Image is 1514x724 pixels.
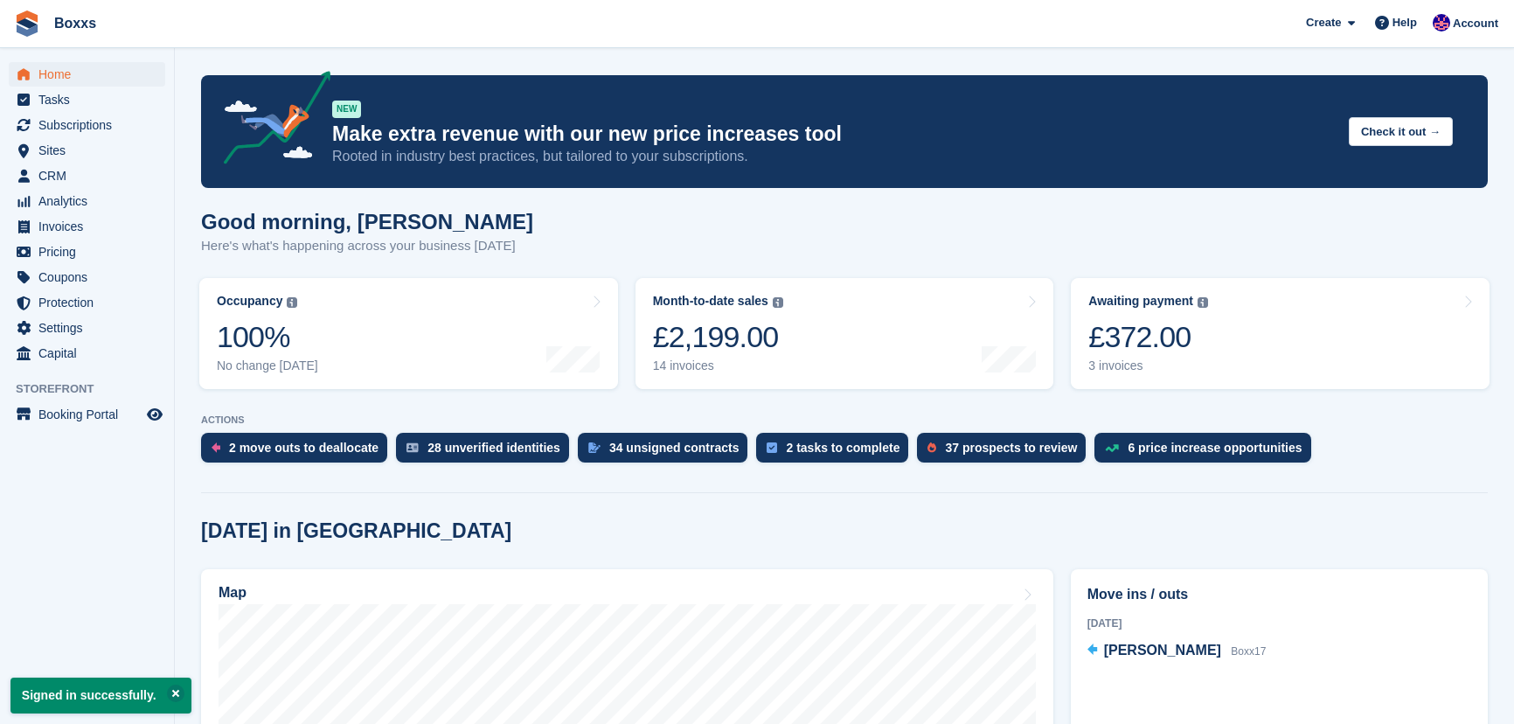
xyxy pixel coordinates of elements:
a: Preview store [144,404,165,425]
img: move_outs_to_deallocate_icon-f764333ba52eb49d3ac5e1228854f67142a1ed5810a6f6cc68b1a99e826820c5.svg [212,442,220,453]
span: Coupons [38,265,143,289]
h2: Map [219,585,247,601]
span: Help [1392,14,1417,31]
img: icon-info-grey-7440780725fd019a000dd9b08b2336e03edf1995a4989e88bcd33f0948082b44.svg [1198,297,1208,308]
div: 100% [217,319,318,355]
a: menu [9,316,165,340]
a: Awaiting payment £372.00 3 invoices [1071,278,1490,389]
a: menu [9,290,165,315]
div: Month-to-date sales [653,294,768,309]
img: price_increase_opportunities-93ffe204e8149a01c8c9dc8f82e8f89637d9d84a8eef4429ea346261dce0b2c0.svg [1105,444,1119,452]
a: 6 price increase opportunities [1094,433,1319,471]
a: 37 prospects to review [917,433,1094,471]
span: Subscriptions [38,113,143,137]
a: Occupancy 100% No change [DATE] [199,278,618,389]
button: Check it out → [1349,117,1453,146]
span: Account [1453,15,1498,32]
div: Awaiting payment [1088,294,1193,309]
div: No change [DATE] [217,359,318,373]
p: Here's what's happening across your business [DATE] [201,236,533,256]
span: Tasks [38,87,143,112]
p: Make extra revenue with our new price increases tool [332,122,1335,147]
h2: Move ins / outs [1087,584,1471,605]
a: menu [9,138,165,163]
div: 2 move outs to deallocate [229,441,378,455]
div: [DATE] [1087,616,1471,631]
div: NEW [332,101,361,118]
a: 2 tasks to complete [756,433,917,471]
span: Settings [38,316,143,340]
span: Create [1306,14,1341,31]
span: Boxx17 [1231,645,1266,658]
a: menu [9,402,165,427]
span: Storefront [16,380,174,398]
p: ACTIONS [201,414,1488,426]
p: Signed in successfully. [10,678,191,714]
p: Rooted in industry best practices, but tailored to your subscriptions. [332,147,1335,166]
a: menu [9,113,165,137]
a: Boxxs [47,9,103,38]
span: Capital [38,341,143,365]
div: Occupancy [217,294,282,309]
div: 28 unverified identities [427,441,560,455]
span: Invoices [38,214,143,239]
h2: [DATE] in [GEOGRAPHIC_DATA] [201,519,511,543]
div: 2 tasks to complete [786,441,899,455]
span: CRM [38,164,143,188]
img: Jamie Malcolm [1433,14,1450,31]
div: 14 invoices [653,359,783,373]
img: icon-info-grey-7440780725fd019a000dd9b08b2336e03edf1995a4989e88bcd33f0948082b44.svg [773,297,783,308]
a: menu [9,62,165,87]
span: Home [38,62,143,87]
img: stora-icon-8386f47178a22dfd0bd8f6a31ec36ba5ce8667c1dd55bd0f319d3a0aa187defe.svg [14,10,40,37]
a: menu [9,214,165,239]
div: 6 price increase opportunities [1128,441,1302,455]
div: 34 unsigned contracts [609,441,740,455]
img: verify_identity-adf6edd0f0f0b5bbfe63781bf79b02c33cf7c696d77639b501bdc392416b5a36.svg [406,442,419,453]
a: menu [9,87,165,112]
span: Protection [38,290,143,315]
div: 3 invoices [1088,359,1208,373]
img: price-adjustments-announcement-icon-8257ccfd72463d97f412b2fc003d46551f7dbcb40ab6d574587a9cd5c0d94... [209,71,331,171]
a: 2 move outs to deallocate [201,433,396,471]
a: menu [9,240,165,264]
h1: Good morning, [PERSON_NAME] [201,210,533,233]
div: 37 prospects to review [945,441,1077,455]
a: 34 unsigned contracts [578,433,757,471]
a: Month-to-date sales £2,199.00 14 invoices [635,278,1054,389]
a: 28 unverified identities [396,433,578,471]
span: Sites [38,138,143,163]
img: icon-info-grey-7440780725fd019a000dd9b08b2336e03edf1995a4989e88bcd33f0948082b44.svg [287,297,297,308]
img: task-75834270c22a3079a89374b754ae025e5fb1db73e45f91037f5363f120a921f8.svg [767,442,777,453]
a: menu [9,164,165,188]
div: £2,199.00 [653,319,783,355]
img: prospect-51fa495bee0391a8d652442698ab0144808aea92771e9ea1ae160a38d050c398.svg [927,442,936,453]
span: Booking Portal [38,402,143,427]
a: menu [9,341,165,365]
a: menu [9,189,165,213]
span: Analytics [38,189,143,213]
span: Pricing [38,240,143,264]
a: [PERSON_NAME] Boxx17 [1087,640,1267,663]
img: contract_signature_icon-13c848040528278c33f63329250d36e43548de30e8caae1d1a13099fd9432cc5.svg [588,442,601,453]
span: [PERSON_NAME] [1104,643,1221,658]
div: £372.00 [1088,319,1208,355]
a: menu [9,265,165,289]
